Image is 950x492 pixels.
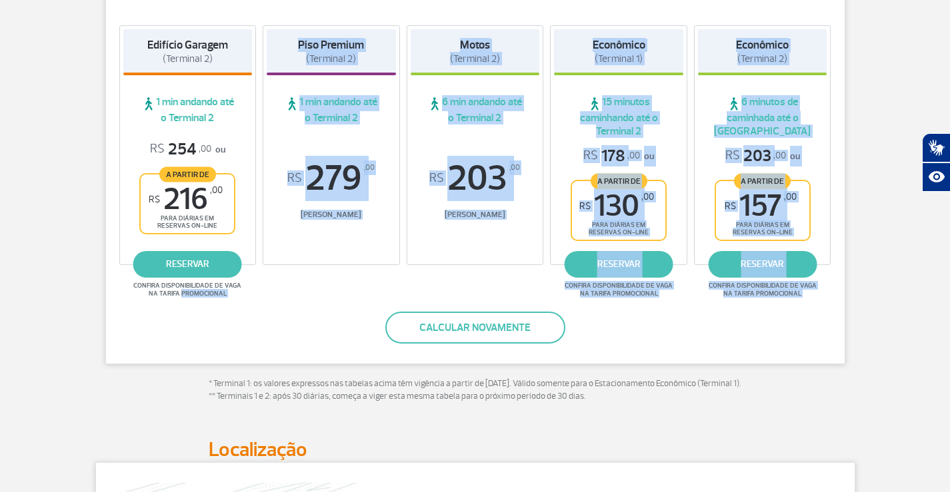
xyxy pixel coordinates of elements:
[509,160,520,175] sup: ,00
[922,162,950,192] button: Abrir recursos assistivos.
[460,38,490,52] strong: Motos
[725,200,736,212] sup: R$
[364,160,375,175] sup: ,00
[267,95,396,124] span: 1 min andando até o Terminal 2
[784,191,797,202] sup: ,00
[595,53,643,65] span: (Terminal 1)
[159,166,216,182] span: A partir de
[385,312,565,344] button: Calcular novamente
[411,95,540,124] span: 6 min andando até o Terminal 2
[579,191,654,221] span: 130
[563,282,675,298] span: Confira disponibilidade de vaga na tarifa promocional
[150,139,225,160] p: ou
[922,133,950,162] button: Abrir tradutor de língua de sinais.
[149,184,223,214] span: 216
[583,146,640,166] span: 178
[565,251,673,278] a: reservar
[209,437,742,462] h2: Localização
[287,171,302,186] sup: R$
[698,95,827,138] span: 6 minutos de caminhada até o [GEOGRAPHIC_DATA]
[152,214,223,230] span: para diárias em reservas on-line
[593,38,645,52] strong: Econômico
[267,160,396,196] span: 279
[583,146,654,166] p: ou
[147,38,228,52] strong: Edifício Garagem
[298,38,364,52] strong: Piso Premium
[123,95,253,124] span: 1 min andando até o Terminal 2
[737,53,787,65] span: (Terminal 2)
[579,200,591,212] sup: R$
[149,194,160,205] sup: R$
[210,184,223,196] sup: ,00
[725,146,800,166] p: ou
[429,171,444,186] sup: R$
[306,53,356,65] span: (Terminal 2)
[583,221,654,236] span: para diárias em reservas on-line
[708,251,817,278] a: reservar
[411,160,540,196] span: 203
[725,191,797,221] span: 157
[131,282,243,298] span: Confira disponibilidade de vaga na tarifa promocional
[133,251,242,278] a: reservar
[267,210,396,220] span: [PERSON_NAME]
[554,95,683,138] span: 15 minutos caminhando até o Terminal 2
[591,173,647,188] span: A partir de
[209,377,742,403] p: * Terminal 1: os valores expressos nas tabelas acima têm vigência a partir de [DATE]. Válido some...
[736,38,789,52] strong: Econômico
[734,173,791,188] span: A partir de
[163,53,213,65] span: (Terminal 2)
[641,191,654,202] sup: ,00
[150,139,211,160] span: 254
[922,133,950,192] div: Plugin de acessibilidade da Hand Talk.
[727,221,798,236] span: para diárias em reservas on-line
[411,210,540,220] span: [PERSON_NAME]
[450,53,500,65] span: (Terminal 2)
[725,146,786,166] span: 203
[707,282,819,298] span: Confira disponibilidade de vaga na tarifa promocional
